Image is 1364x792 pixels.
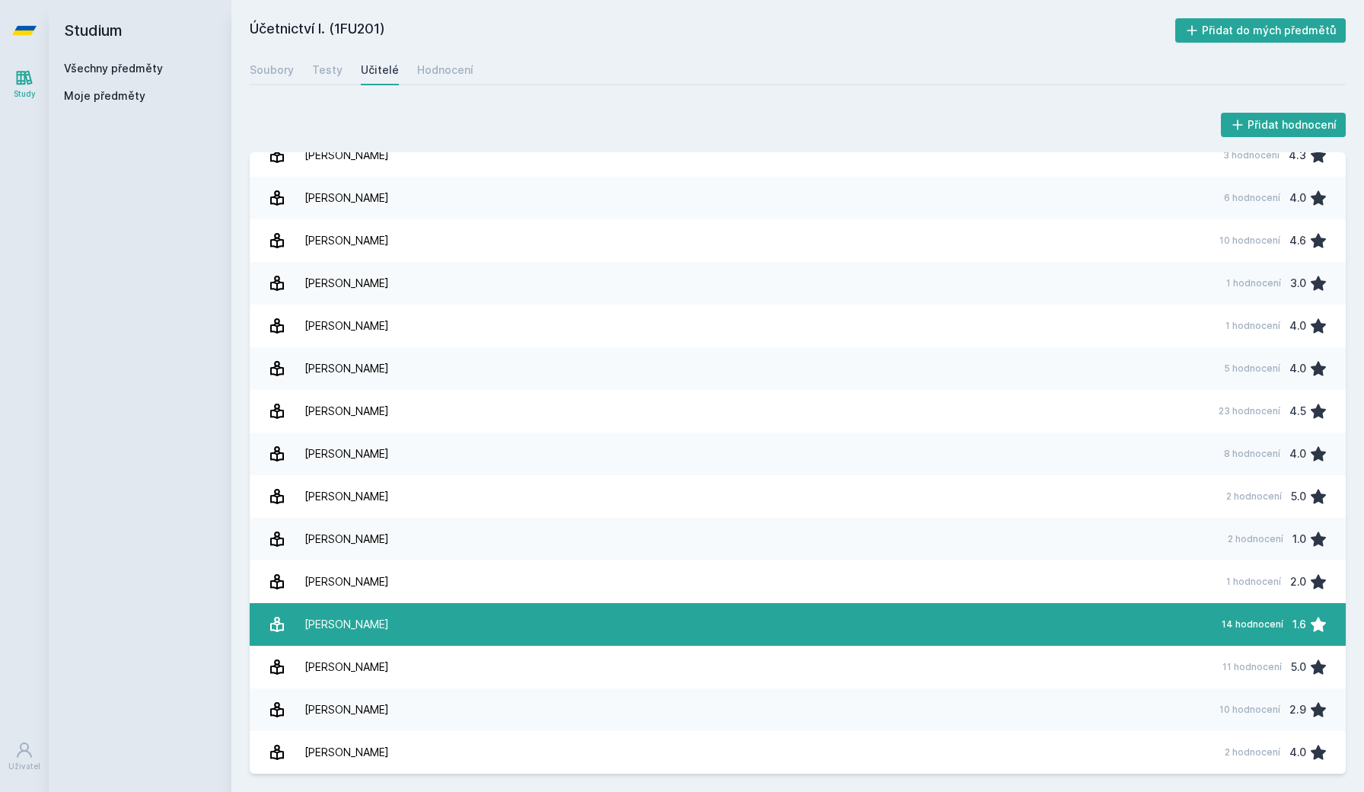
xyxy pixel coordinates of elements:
div: 1.6 [1292,609,1306,640]
div: [PERSON_NAME] [304,439,389,469]
div: 2 hodnocení [1226,490,1282,503]
div: 6 hodnocení [1224,192,1280,204]
a: Testy [312,55,343,85]
div: [PERSON_NAME] [304,353,389,384]
div: Testy [312,62,343,78]
a: [PERSON_NAME] 2 hodnocení 4.0 [250,731,1346,774]
div: [PERSON_NAME] [304,225,389,256]
div: 4.0 [1289,183,1306,213]
div: 4.0 [1289,311,1306,341]
div: 5.0 [1291,481,1306,512]
a: Učitelé [361,55,399,85]
a: [PERSON_NAME] 5 hodnocení 4.0 [250,347,1346,390]
span: Moje předměty [64,88,145,104]
div: [PERSON_NAME] [304,524,389,554]
div: Učitelé [361,62,399,78]
div: 2.0 [1290,567,1306,597]
div: [PERSON_NAME] [304,183,389,213]
button: Přidat hodnocení [1221,113,1346,137]
div: 5.0 [1291,652,1306,682]
div: 14 hodnocení [1222,618,1283,631]
div: [PERSON_NAME] [304,481,389,512]
a: [PERSON_NAME] 2 hodnocení 1.0 [250,518,1346,560]
a: [PERSON_NAME] 6 hodnocení 4.0 [250,177,1346,219]
div: 4.6 [1289,225,1306,256]
div: [PERSON_NAME] [304,311,389,341]
a: Hodnocení [417,55,473,85]
div: 10 hodnocení [1219,704,1280,716]
div: [PERSON_NAME] [304,268,389,299]
div: [PERSON_NAME] [304,396,389,426]
a: [PERSON_NAME] 14 hodnocení 1.6 [250,603,1346,646]
button: Přidat do mých předmětů [1175,18,1346,43]
a: [PERSON_NAME] 3 hodnocení 4.3 [250,134,1346,177]
div: Study [14,88,36,100]
div: 10 hodnocení [1219,235,1280,247]
div: [PERSON_NAME] [304,567,389,597]
div: [PERSON_NAME] [304,695,389,725]
a: Study [3,61,46,107]
div: [PERSON_NAME] [304,737,389,768]
div: 23 hodnocení [1219,405,1280,417]
a: [PERSON_NAME] 10 hodnocení 4.6 [250,219,1346,262]
div: 1 hodnocení [1226,576,1281,588]
a: [PERSON_NAME] 1 hodnocení 4.0 [250,305,1346,347]
div: 3 hodnocení [1223,149,1280,161]
div: 4.0 [1289,737,1306,768]
div: 4.0 [1289,439,1306,469]
div: 5 hodnocení [1224,362,1280,375]
div: [PERSON_NAME] [304,609,389,640]
div: 1 hodnocení [1225,320,1280,332]
div: [PERSON_NAME] [304,652,389,682]
a: Všechny předměty [64,62,163,75]
a: [PERSON_NAME] 10 hodnocení 2.9 [250,688,1346,731]
div: 4.3 [1289,140,1306,171]
div: 1 hodnocení [1226,277,1281,289]
div: Hodnocení [417,62,473,78]
a: [PERSON_NAME] 8 hodnocení 4.0 [250,433,1346,475]
div: Soubory [250,62,294,78]
a: Uživatel [3,733,46,780]
div: 11 hodnocení [1222,661,1282,673]
div: 3.0 [1290,268,1306,299]
a: Soubory [250,55,294,85]
a: [PERSON_NAME] 2 hodnocení 5.0 [250,475,1346,518]
div: [PERSON_NAME] [304,140,389,171]
div: 4.5 [1289,396,1306,426]
div: 2 hodnocení [1225,746,1280,758]
a: [PERSON_NAME] 1 hodnocení 2.0 [250,560,1346,603]
h2: Účetnictví I. (1FU201) [250,18,1175,43]
div: 2 hodnocení [1228,533,1283,545]
div: 2.9 [1289,695,1306,725]
a: [PERSON_NAME] 23 hodnocení 4.5 [250,390,1346,433]
div: 4.0 [1289,353,1306,384]
div: 1.0 [1292,524,1306,554]
div: Uživatel [8,761,40,772]
div: 8 hodnocení [1224,448,1280,460]
a: [PERSON_NAME] 1 hodnocení 3.0 [250,262,1346,305]
a: [PERSON_NAME] 11 hodnocení 5.0 [250,646,1346,688]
